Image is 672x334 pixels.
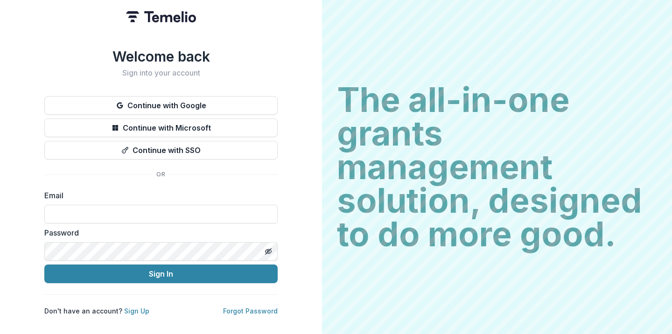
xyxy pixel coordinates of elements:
h1: Welcome back [44,48,278,65]
a: Sign Up [124,307,149,315]
h2: Sign into your account [44,69,278,77]
a: Forgot Password [223,307,278,315]
label: Password [44,227,272,238]
label: Email [44,190,272,201]
p: Don't have an account? [44,306,149,316]
img: Temelio [126,11,196,22]
button: Sign In [44,264,278,283]
button: Continue with SSO [44,141,278,160]
button: Toggle password visibility [261,244,276,259]
button: Continue with Google [44,96,278,115]
button: Continue with Microsoft [44,118,278,137]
